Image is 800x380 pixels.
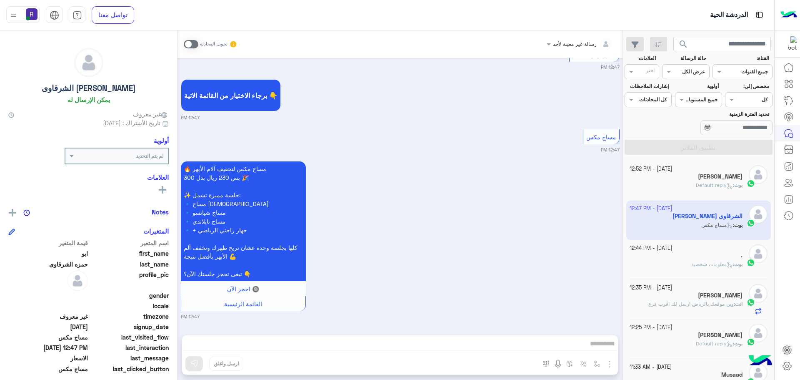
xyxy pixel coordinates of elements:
img: defaultAdmin.png [749,284,767,303]
small: تحويل المحادثة [200,41,227,48]
h6: يمكن الإرسال له [67,96,110,103]
span: last_message [90,354,169,362]
span: بوت [734,261,742,267]
button: تطبيق الفلاتر [625,140,772,155]
span: مساج مكس [586,133,616,141]
span: null [8,291,88,300]
img: userImage [26,8,37,20]
span: profile_pic [90,270,169,289]
span: معلومات شخصية [691,261,733,267]
p: الدردشة الحية [710,10,748,21]
span: برجاء الاختيار من القائمة الاتية 👇 [184,91,277,99]
img: WhatsApp [747,179,755,188]
span: وين موقعك بالرياض ارسل لك اقرب فرع [648,301,734,307]
span: قيمة المتغير [8,239,88,247]
span: 2025-09-26T09:45:05.017Z [8,322,88,331]
span: رسالة غير معينة لأحد [553,41,597,47]
span: مساج مكس [8,365,88,373]
span: 🔘 احجز الآن [227,285,259,292]
img: profile [8,10,19,20]
span: last_visited_flow [90,333,169,342]
label: مخصص إلى: [726,83,769,90]
span: تاريخ الأشتراك : [DATE] [103,118,160,127]
img: defaultAdmin.png [749,165,767,184]
label: حالة الرسالة [663,55,706,62]
span: القائمة الرئيسية [224,300,262,307]
h5: . [741,252,742,259]
img: hulul-logo.png [746,347,775,376]
div: اختر [646,67,656,76]
span: مساج مكس [8,333,88,342]
img: defaultAdmin.png [749,244,767,263]
h5: [PERSON_NAME] الشرقاوى [42,83,136,93]
img: WhatsApp [747,338,755,346]
img: WhatsApp [747,259,755,267]
span: بوت [734,340,742,347]
span: last_name [90,260,169,269]
img: notes [23,209,30,216]
b: : [733,261,742,267]
label: إشارات الملاحظات [625,83,668,90]
small: [DATE] - 12:25 PM [630,324,672,332]
small: [DATE] - 12:52 PM [630,165,672,173]
img: add [9,209,16,216]
img: WhatsApp [747,298,755,307]
small: 12:47 PM [181,114,200,121]
button: ارسل واغلق [209,357,243,371]
a: tab [69,6,85,24]
h6: Notes [152,208,169,216]
img: tab [72,10,82,20]
small: [DATE] - 12:35 PM [630,284,672,292]
img: defaultAdmin.png [67,270,88,291]
img: 322853014244696 [782,36,797,51]
span: Default reply [696,340,733,347]
p: 26/9/2025, 12:47 PM [181,161,306,281]
h5: Salem Aljuhani [698,292,742,299]
small: 12:47 PM [181,313,200,320]
span: انت [735,301,742,307]
span: العروض و الاسعار [572,51,616,58]
span: حمزه الشرقاوى [8,260,88,269]
span: Default reply [696,182,733,188]
img: defaultAdmin.png [749,324,767,342]
span: 2025-09-26T09:47:25.97Z [8,343,88,352]
span: الاسعار [8,354,88,362]
button: search [673,37,694,55]
span: غير معروف [8,312,88,321]
label: أولوية [676,83,719,90]
b: لم يتم التحديد [136,153,164,159]
span: timezone [90,312,169,321]
img: tab [50,10,59,20]
span: search [678,39,688,49]
small: [DATE] - 11:33 AM [630,363,672,371]
span: last_clicked_button [90,365,169,373]
small: [DATE] - 12:44 PM [630,244,672,252]
small: 12:47 PM [601,64,620,70]
span: ابو [8,249,88,258]
label: العلامات [625,55,656,62]
h5: Musaad [721,371,742,378]
h6: المتغيرات [143,227,169,235]
h6: العلامات [8,174,169,181]
img: Logo [780,6,797,24]
img: defaultAdmin.png [75,48,103,77]
span: locale [90,302,169,310]
h6: أولوية [154,137,169,144]
span: اسم المتغير [90,239,169,247]
label: القناة: [714,55,770,62]
span: signup_date [90,322,169,331]
span: first_name [90,249,169,258]
img: tab [754,10,765,20]
span: last_interaction [90,343,169,352]
b: : [733,182,742,188]
b: : [734,301,742,307]
a: تواصل معنا [92,6,134,24]
label: تحديد الفترة الزمنية [676,111,769,118]
h5: Bakhar Shariff [698,173,742,180]
span: null [8,302,88,310]
span: gender [90,291,169,300]
span: بوت [734,182,742,188]
h5: Abdulrahman [698,332,742,339]
b: : [733,340,742,347]
span: غير معروف [133,110,169,118]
